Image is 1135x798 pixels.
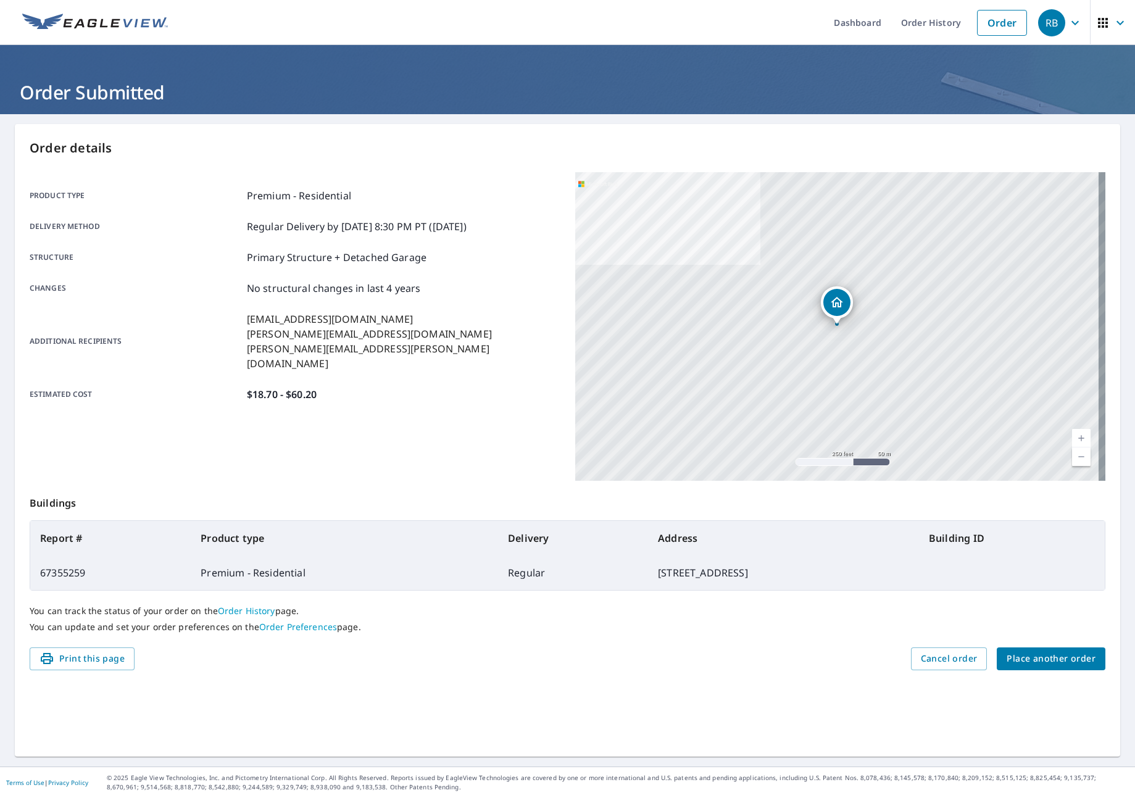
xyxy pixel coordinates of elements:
a: Terms of Use [6,778,44,787]
a: Order History [218,605,275,617]
th: Delivery [498,521,648,555]
a: Privacy Policy [48,778,88,787]
p: [PERSON_NAME][EMAIL_ADDRESS][DOMAIN_NAME] [247,326,560,341]
div: RB [1038,9,1065,36]
a: Order Preferences [259,621,337,633]
p: Primary Structure + Detached Garage [247,250,426,265]
h1: Order Submitted [15,80,1120,105]
td: 67355259 [30,555,191,590]
p: [PERSON_NAME][EMAIL_ADDRESS][PERSON_NAME][DOMAIN_NAME] [247,341,560,371]
p: Buildings [30,481,1105,520]
a: Current Level 17, Zoom Out [1072,447,1091,466]
p: $18.70 - $60.20 [247,387,317,402]
p: No structural changes in last 4 years [247,281,421,296]
p: Changes [30,281,242,296]
td: Regular [498,555,648,590]
p: You can track the status of your order on the page. [30,605,1105,617]
p: Product type [30,188,242,203]
p: Additional recipients [30,312,242,371]
th: Address [648,521,919,555]
button: Place another order [997,647,1105,670]
a: Current Level 17, Zoom In [1072,429,1091,447]
img: EV Logo [22,14,168,32]
p: Estimated cost [30,387,242,402]
p: | [6,779,88,786]
p: © 2025 Eagle View Technologies, Inc. and Pictometry International Corp. All Rights Reserved. Repo... [107,773,1129,792]
p: Premium - Residential [247,188,351,203]
th: Building ID [919,521,1105,555]
button: Print this page [30,647,135,670]
td: Premium - Residential [191,555,498,590]
a: Order [977,10,1027,36]
p: Order details [30,139,1105,157]
p: Regular Delivery by [DATE] 8:30 PM PT ([DATE]) [247,219,467,234]
th: Product type [191,521,498,555]
button: Cancel order [911,647,987,670]
td: [STREET_ADDRESS] [648,555,919,590]
p: You can update and set your order preferences on the page. [30,621,1105,633]
div: Dropped pin, building 1, Residential property, 26515 NE 52nd Way Vancouver, WA 98682 [821,286,853,325]
th: Report # [30,521,191,555]
p: Delivery method [30,219,242,234]
span: Print this page [39,651,125,667]
p: Structure [30,250,242,265]
span: Cancel order [921,651,978,667]
span: Place another order [1007,651,1096,667]
p: [EMAIL_ADDRESS][DOMAIN_NAME] [247,312,560,326]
